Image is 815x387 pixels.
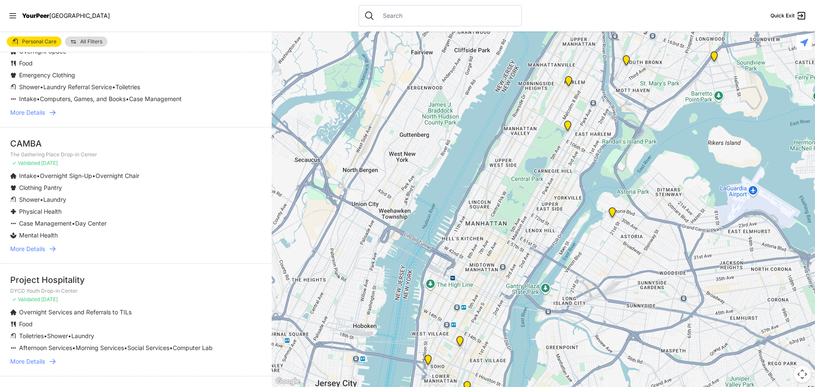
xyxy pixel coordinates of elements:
span: Food [19,59,33,67]
button: Map camera controls [794,366,811,383]
span: Shower [47,332,68,339]
span: • [40,196,43,203]
span: All Filters [80,39,102,44]
p: DYCD Youth Drop-in Center [10,288,261,294]
span: Quick Exit [770,12,795,19]
span: Laundry [43,196,66,203]
span: [GEOGRAPHIC_DATA] [49,12,110,19]
span: • [37,172,40,179]
span: • [40,83,43,90]
span: • [169,344,173,351]
span: • [124,344,127,351]
span: Case Management [19,220,72,227]
span: More Details [10,245,45,253]
a: More Details [10,245,261,253]
span: ✓ Validated [12,160,40,166]
span: Shower [19,196,40,203]
span: • [92,172,96,179]
span: More Details [10,108,45,117]
span: YourPeer [22,12,49,19]
span: Mental Health [19,232,58,239]
span: Food [19,320,33,328]
span: Afternoon Services [19,344,72,351]
span: • [72,344,76,351]
a: More Details [10,108,261,117]
span: Computers, Games, and Books [40,95,126,102]
span: Clothing Pantry [19,184,62,191]
span: • [44,332,47,339]
span: Computer Lab [173,344,213,351]
input: Search [378,11,516,20]
span: Overnight Sign-Up [40,172,92,179]
span: Toiletries [115,83,140,90]
span: • [72,220,75,227]
span: Physical Health [19,208,62,215]
div: Project Hospitality [10,274,261,286]
span: • [112,83,115,90]
span: Personal Care [22,39,56,44]
a: All Filters [65,37,107,47]
span: Laundry Referral Service [43,83,112,90]
span: Day Center [75,220,107,227]
span: More Details [10,357,45,366]
span: [DATE] [41,160,58,166]
span: Overnight Services and Referrals to TILs [19,308,132,316]
img: Google [274,376,302,387]
div: Manhattan [562,121,573,134]
span: • [68,332,71,339]
a: YourPeer[GEOGRAPHIC_DATA] [22,13,110,18]
span: Morning Services [76,344,124,351]
span: Case Management [129,95,182,102]
div: CAMBA [10,138,261,150]
a: Quick Exit [770,11,807,21]
a: Open this area in Google Maps (opens a new window) [274,376,302,387]
span: Emergency Clothing [19,71,75,79]
a: More Details [10,357,261,366]
div: Harvey Milk High School [455,336,465,350]
span: [DATE] [41,296,58,302]
span: Shower [19,83,40,90]
div: Uptown/Harlem DYCD Youth Drop-in Center [563,76,574,90]
div: Living Room 24-Hour Drop-In Center [709,51,719,65]
span: Overnight Chair [96,172,139,179]
span: Social Services [127,344,169,351]
a: Personal Care [7,37,62,47]
span: • [37,95,40,102]
div: Harm Reduction Center [621,55,632,69]
p: The Gathering Place Drop-in Center [10,151,261,158]
span: Laundry [71,332,94,339]
div: Main Location, SoHo, DYCD Youth Drop-in Center [423,355,433,368]
span: Intake [19,172,37,179]
span: • [126,95,129,102]
span: ✓ Validated [12,296,40,302]
span: Toiletries [19,332,44,339]
span: Intake [19,95,37,102]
